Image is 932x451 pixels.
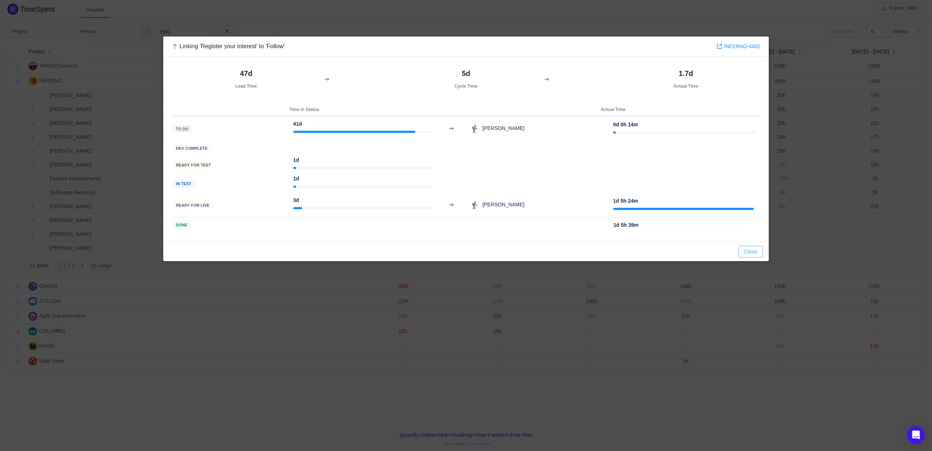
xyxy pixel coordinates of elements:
[907,426,925,444] div: Open Intercom Messenger
[172,65,321,92] th: Lead Time
[172,42,285,50] div: Linking 'Register your interest' to 'Follow'
[462,69,470,77] strong: 5d
[479,202,524,207] span: [PERSON_NAME]
[172,103,437,116] th: Time in Status
[479,125,524,131] span: [PERSON_NAME]
[679,69,693,77] strong: 1.7d
[174,222,190,228] span: Done
[174,181,194,187] span: In Test
[470,124,479,133] img: 5976d2925a99305072d89a6296989698
[613,198,638,204] strong: 1d 5h 24m
[717,42,760,50] a: INFERNO-4402
[293,157,299,163] strong: 1d
[293,197,299,203] strong: 3d
[738,246,763,257] button: Close
[174,162,213,168] span: Ready for Test
[172,43,178,49] img: 10310
[612,65,760,92] th: Actual Time
[293,176,299,181] strong: 1d
[293,121,302,127] strong: 41d
[174,202,212,209] span: Ready for Live
[470,200,479,209] img: 5976d2925a99305072d89a6296989698
[392,65,541,92] th: Cycle Time
[240,69,252,77] strong: 47d
[174,126,191,132] span: To Do
[613,122,638,127] strong: 0d 0h 14m
[614,222,638,228] strong: 1d 5h 39m
[174,145,210,152] span: Dev Complete
[466,103,760,116] th: Actual Time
